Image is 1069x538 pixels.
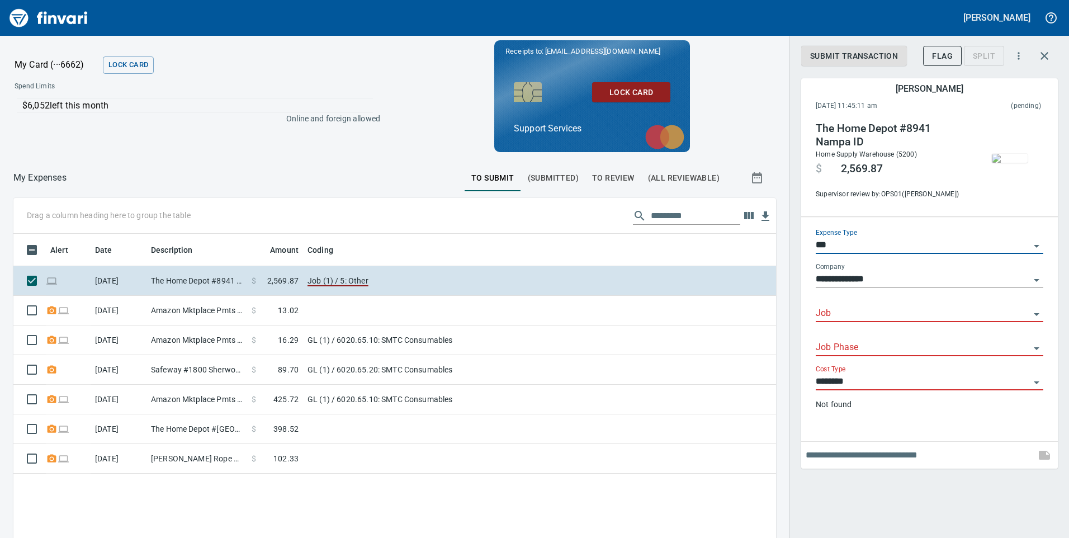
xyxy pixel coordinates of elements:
[58,395,69,403] span: Online transaction
[544,46,661,56] span: [EMAIL_ADDRESS][DOMAIN_NAME]
[816,399,1043,410] p: Not found
[103,56,154,74] button: Lock Card
[46,395,58,403] span: Receipt Required
[740,164,776,191] button: Show transactions within a particular date range
[146,266,247,296] td: The Home Depot #8941 Nampa ID
[303,325,583,355] td: GL (1) / 6020.65.10: SMTC Consumables
[46,425,58,432] span: Receipt Required
[15,81,216,92] span: Spend Limits
[146,444,247,474] td: [PERSON_NAME] Rope 6145069456 OH
[932,49,953,63] span: Flag
[1006,44,1031,68] button: More
[146,325,247,355] td: Amazon Mktplace Pmts [DOMAIN_NAME][URL] WA
[22,99,373,112] p: $6,052 left this month
[303,385,583,414] td: GL (1) / 6020.65.10: SMTC Consumables
[1029,375,1044,390] button: Open
[91,414,146,444] td: [DATE]
[816,366,846,373] label: Cost Type
[91,385,146,414] td: [DATE]
[308,243,348,257] span: Coding
[273,394,299,405] span: 425.72
[13,171,67,185] p: My Expenses
[816,230,857,237] label: Expense Type
[963,12,1030,23] h5: [PERSON_NAME]
[95,243,112,257] span: Date
[308,243,333,257] span: Coding
[252,275,256,286] span: $
[252,364,256,375] span: $
[896,83,963,95] h5: [PERSON_NAME]
[13,171,67,185] nav: breadcrumb
[46,455,58,462] span: Receipt Required
[740,207,757,224] button: Choose columns to display
[1029,238,1044,254] button: Open
[50,243,83,257] span: Alert
[303,355,583,385] td: GL (1) / 6020.65.20: SMTC Consumables
[91,296,146,325] td: [DATE]
[252,453,256,464] span: $
[923,46,962,67] button: Flag
[801,46,907,67] button: Submit Transaction
[270,243,299,257] span: Amount
[46,336,58,343] span: Receipt Required
[256,243,299,257] span: Amount
[15,58,98,72] p: My Card (···6662)
[252,394,256,405] span: $
[992,154,1028,163] img: receipts%2Ftapani%2F2025-09-03%2FdDaZX8JUyyeI0KH0W5cbBD8H2fn2__BWXQyvsXRcfk1fLoFHk3_1.jpg
[1029,341,1044,356] button: Open
[278,334,299,346] span: 16.29
[146,296,247,325] td: Amazon Mktplace Pmts [DOMAIN_NAME][URL] WA
[528,171,579,185] span: (Submitted)
[816,101,944,112] span: [DATE] 11:45:11 am
[816,189,968,200] span: Supervisor review by: OPS01 ([PERSON_NAME])
[816,150,917,158] span: Home Supply Warehouse (5200)
[95,243,127,257] span: Date
[303,266,583,296] td: Job (1) / 5: Other
[816,264,845,271] label: Company
[810,49,898,63] span: Submit Transaction
[1029,272,1044,288] button: Open
[6,113,380,124] p: Online and foreign allowed
[1029,306,1044,322] button: Open
[252,423,256,435] span: $
[58,455,69,462] span: Online transaction
[640,119,690,155] img: mastercard.svg
[648,171,720,185] span: (All Reviewable)
[91,355,146,385] td: [DATE]
[601,86,661,100] span: Lock Card
[267,275,299,286] span: 2,569.87
[46,306,58,314] span: Receipt Required
[91,444,146,474] td: [DATE]
[816,122,968,149] h4: The Home Depot #8941 Nampa ID
[944,101,1041,112] span: This charge has not been settled by the merchant yet. This usually takes a couple of days but in ...
[278,364,299,375] span: 89.70
[592,171,635,185] span: To Review
[252,305,256,316] span: $
[151,243,193,257] span: Description
[27,210,191,221] p: Drag a column heading here to group the table
[7,4,91,31] img: Finvari
[841,162,883,176] span: 2,569.87
[151,243,207,257] span: Description
[471,171,514,185] span: To Submit
[964,50,1004,60] div: Transaction still pending, cannot split yet. It usually takes 2-3 days for a merchant to settle a...
[91,266,146,296] td: [DATE]
[816,162,822,176] span: $
[505,46,679,57] p: Receipts to:
[58,306,69,314] span: Online transaction
[252,334,256,346] span: $
[1031,442,1058,469] span: This records your note into the expense
[58,425,69,432] span: Online transaction
[278,305,299,316] span: 13.02
[273,453,299,464] span: 102.33
[46,366,58,373] span: Receipt Required
[50,243,68,257] span: Alert
[46,277,58,284] span: Online transaction
[58,336,69,343] span: Online transaction
[91,325,146,355] td: [DATE]
[273,423,299,435] span: 398.52
[514,122,670,135] p: Support Services
[1031,43,1058,69] button: Close transaction
[592,82,670,103] button: Lock Card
